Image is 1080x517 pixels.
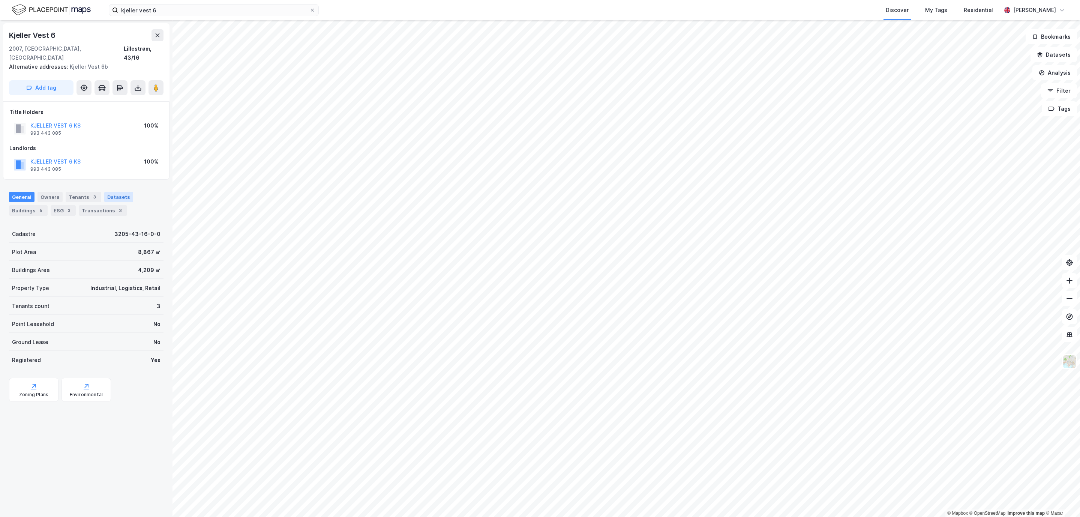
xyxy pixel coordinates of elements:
[9,29,57,41] div: Kjeller Vest 6
[90,284,160,293] div: Industrial, Logistics, Retail
[114,230,160,239] div: 3205-43-16-0-0
[9,205,48,216] div: Buildings
[886,6,909,15] div: Discover
[1042,101,1077,116] button: Tags
[144,121,159,130] div: 100%
[1026,29,1077,44] button: Bookmarks
[12,230,36,239] div: Cadastre
[19,392,48,398] div: Zoning Plans
[157,302,160,311] div: 3
[12,284,49,293] div: Property Type
[1062,355,1077,369] img: Z
[117,207,124,214] div: 3
[65,207,73,214] div: 3
[1042,481,1080,517] iframe: Chat Widget
[947,511,968,516] a: Mapbox
[144,157,159,166] div: 100%
[12,356,41,365] div: Registered
[124,44,163,62] div: Lillestrøm, 43/16
[153,338,160,347] div: No
[104,192,133,202] div: Datasets
[1030,47,1077,62] button: Datasets
[153,320,160,329] div: No
[12,266,49,275] div: Buildings Area
[9,144,163,153] div: Landlords
[9,192,34,202] div: General
[118,5,309,16] input: Search by address, cadastre, landlords, tenants or people
[12,248,36,257] div: Plot Area
[969,511,1006,516] a: OpenStreetMap
[1032,65,1077,80] button: Analysis
[1013,6,1056,15] div: [PERSON_NAME]
[9,80,73,95] button: Add tag
[12,3,91,17] img: logo.f888ab2527a4732fd821a326f86c7f29.svg
[9,63,70,70] span: Alternative addresses:
[151,356,160,365] div: Yes
[37,192,63,202] div: Owners
[1008,511,1045,516] a: Improve this map
[70,392,103,398] div: Environmental
[12,338,48,347] div: Ground Lease
[51,205,76,216] div: ESG
[964,6,993,15] div: Residential
[925,6,947,15] div: My Tags
[37,207,45,214] div: 5
[138,248,160,257] div: 8,867 ㎡
[91,193,98,201] div: 3
[66,192,101,202] div: Tenants
[12,302,49,311] div: Tenants count
[79,205,127,216] div: Transactions
[30,130,61,136] div: 993 443 085
[30,166,61,172] div: 993 443 085
[138,266,160,275] div: 4,209 ㎡
[9,108,163,117] div: Title Holders
[12,320,54,329] div: Point Leasehold
[9,44,124,62] div: 2007, [GEOGRAPHIC_DATA], [GEOGRAPHIC_DATA]
[9,62,157,71] div: Kjeller Vest 6b
[1041,83,1077,98] button: Filter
